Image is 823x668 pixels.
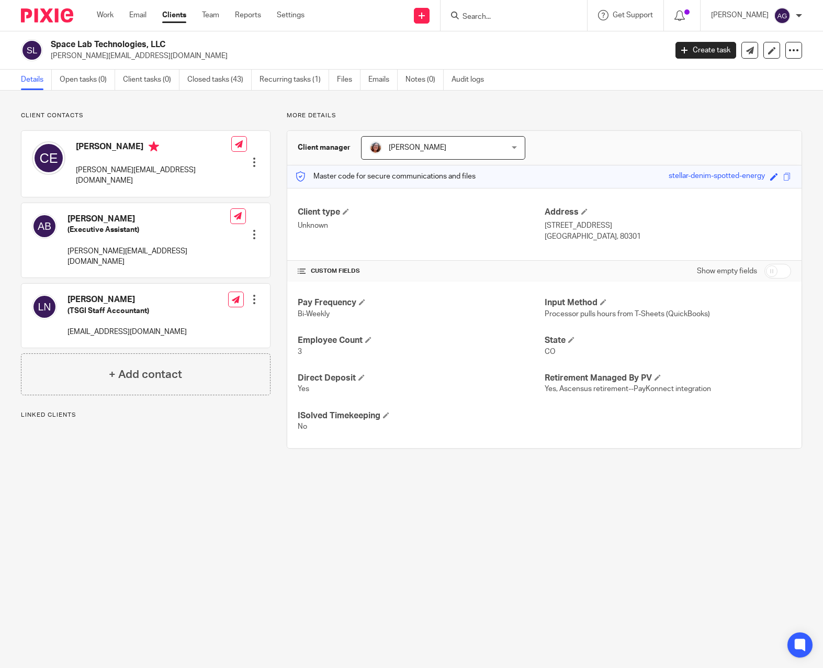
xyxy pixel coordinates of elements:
img: LB%20Reg%20Headshot%208-2-23.jpg [369,141,382,154]
img: svg%3E [32,294,57,319]
span: [PERSON_NAME] [389,144,446,151]
h4: Client type [298,207,544,218]
div: stellar-denim-spotted-energy [669,171,765,183]
p: [PERSON_NAME][EMAIL_ADDRESS][DOMAIN_NAME] [51,51,660,61]
span: Processor pulls hours from T-Sheets (QuickBooks) [545,310,710,318]
h4: [PERSON_NAME] [76,141,231,154]
h4: Direct Deposit [298,373,544,384]
p: Client contacts [21,112,270,120]
p: [GEOGRAPHIC_DATA], 80301 [545,231,791,242]
p: Master code for secure communications and files [295,171,476,182]
h5: (Executive Assistant) [67,225,230,235]
a: Clients [162,10,186,20]
p: [PERSON_NAME][EMAIL_ADDRESS][DOMAIN_NAME] [76,165,231,186]
span: Yes [298,385,309,393]
p: [PERSON_NAME][EMAIL_ADDRESS][DOMAIN_NAME] [67,246,230,268]
h3: Client manager [298,142,351,153]
span: CO [545,348,556,355]
h4: Employee Count [298,335,544,346]
span: No [298,423,307,430]
span: Get Support [613,12,653,19]
a: Client tasks (0) [123,70,179,90]
a: Email [129,10,146,20]
span: Bi-Weekly [298,310,330,318]
h5: (TSGI Staff Accountant) [67,306,187,316]
a: Create task [675,42,736,59]
a: Work [97,10,114,20]
h2: Space Lab Technologies, LLC [51,39,538,50]
i: Primary [149,141,159,152]
p: [STREET_ADDRESS] [545,220,791,231]
h4: State [545,335,791,346]
img: svg%3E [32,214,57,239]
a: Files [337,70,360,90]
h4: Input Method [545,297,791,308]
p: [EMAIL_ADDRESS][DOMAIN_NAME] [67,327,187,337]
h4: Address [545,207,791,218]
h4: [PERSON_NAME] [67,214,230,225]
h4: [PERSON_NAME] [67,294,187,305]
p: Linked clients [21,411,270,419]
a: Emails [368,70,398,90]
a: Closed tasks (43) [187,70,252,90]
span: 3 [298,348,302,355]
h4: CUSTOM FIELDS [298,267,544,275]
h4: Pay Frequency [298,297,544,308]
h4: + Add contact [109,366,182,383]
p: More details [287,112,802,120]
a: Team [202,10,219,20]
a: Audit logs [452,70,492,90]
a: Reports [235,10,261,20]
img: svg%3E [32,141,65,175]
p: [PERSON_NAME] [711,10,769,20]
p: Unknown [298,220,544,231]
a: Recurring tasks (1) [260,70,329,90]
img: Pixie [21,8,73,23]
a: Details [21,70,52,90]
label: Show empty fields [697,266,757,276]
input: Search [461,13,556,22]
h4: Retirement Managed By PV [545,373,791,384]
a: Open tasks (0) [60,70,115,90]
a: Notes (0) [405,70,444,90]
img: svg%3E [774,7,791,24]
img: svg%3E [21,39,43,61]
span: Yes, Ascensus retirement--PayKonnect integration [545,385,711,393]
a: Settings [277,10,305,20]
h4: ISolved Timekeeping [298,410,544,421]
